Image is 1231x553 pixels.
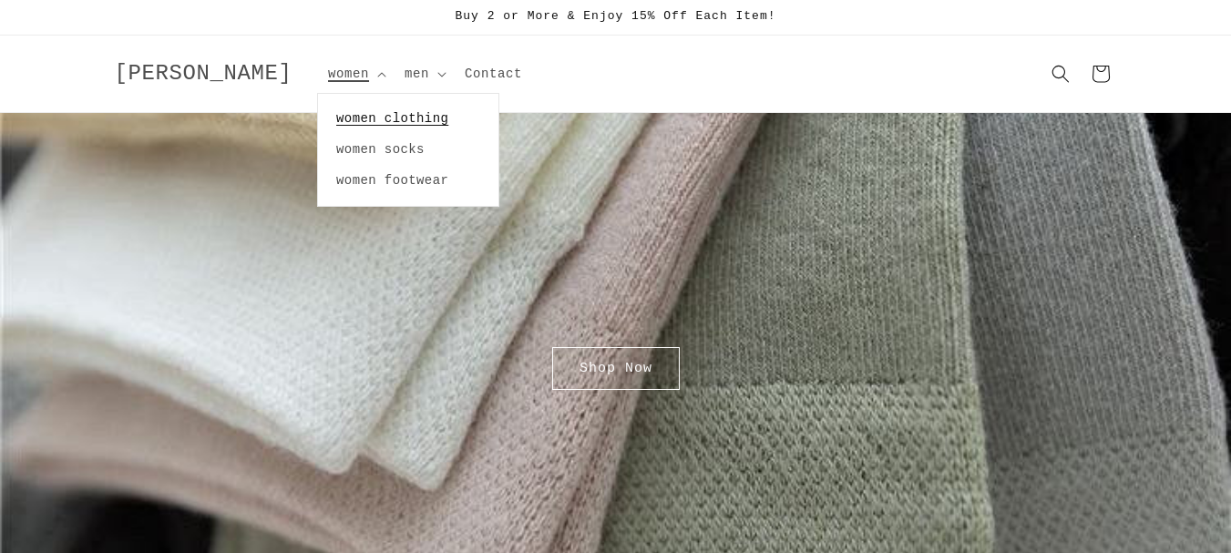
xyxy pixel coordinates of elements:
span: Buy 2 or More & Enjoy 15% Off Each Item! [455,9,775,23]
span: Contact [465,66,522,82]
a: women clothing [318,103,498,134]
a: women footwear [318,165,498,196]
span: women [328,66,369,82]
a: Contact [454,55,533,93]
a: women socks [318,134,498,165]
summary: women [317,55,394,93]
span: men [405,66,429,82]
a: [PERSON_NAME] [108,56,299,92]
summary: men [394,55,454,93]
summary: Search [1041,54,1081,94]
span: [PERSON_NAME] [115,61,292,86]
a: Shop Now [551,347,679,390]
